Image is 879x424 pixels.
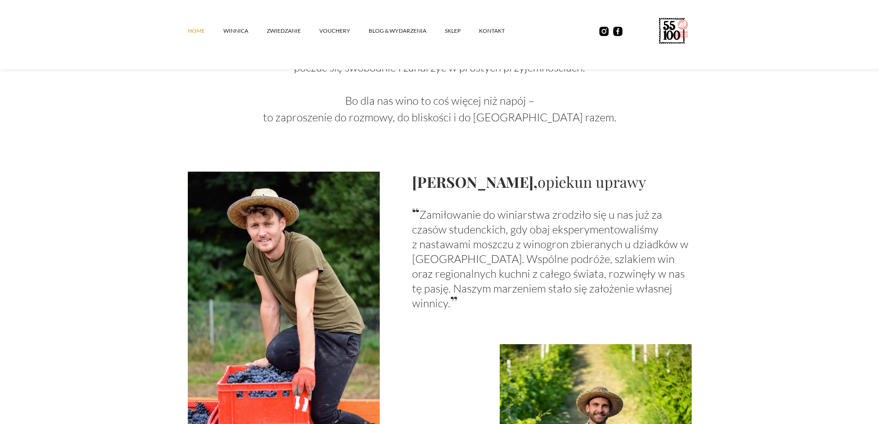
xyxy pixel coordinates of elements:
[479,17,523,45] a: kontakt
[267,17,319,45] a: ZWIEDZANIE
[412,203,419,222] strong: “
[412,172,692,191] h2: opiekun uprawy
[369,17,445,45] a: Blog & Wydarzenia
[223,17,267,45] a: winnica
[319,17,369,45] a: vouchery
[188,17,223,45] a: Home
[450,291,458,311] strong: ”
[445,17,479,45] a: SKLEP
[412,205,692,311] p: Zamiłowanie do winiarstwa zrodziło się u nas już za czasów studenckich, gdy obaj eksperymentowali...
[412,172,538,191] strong: [PERSON_NAME],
